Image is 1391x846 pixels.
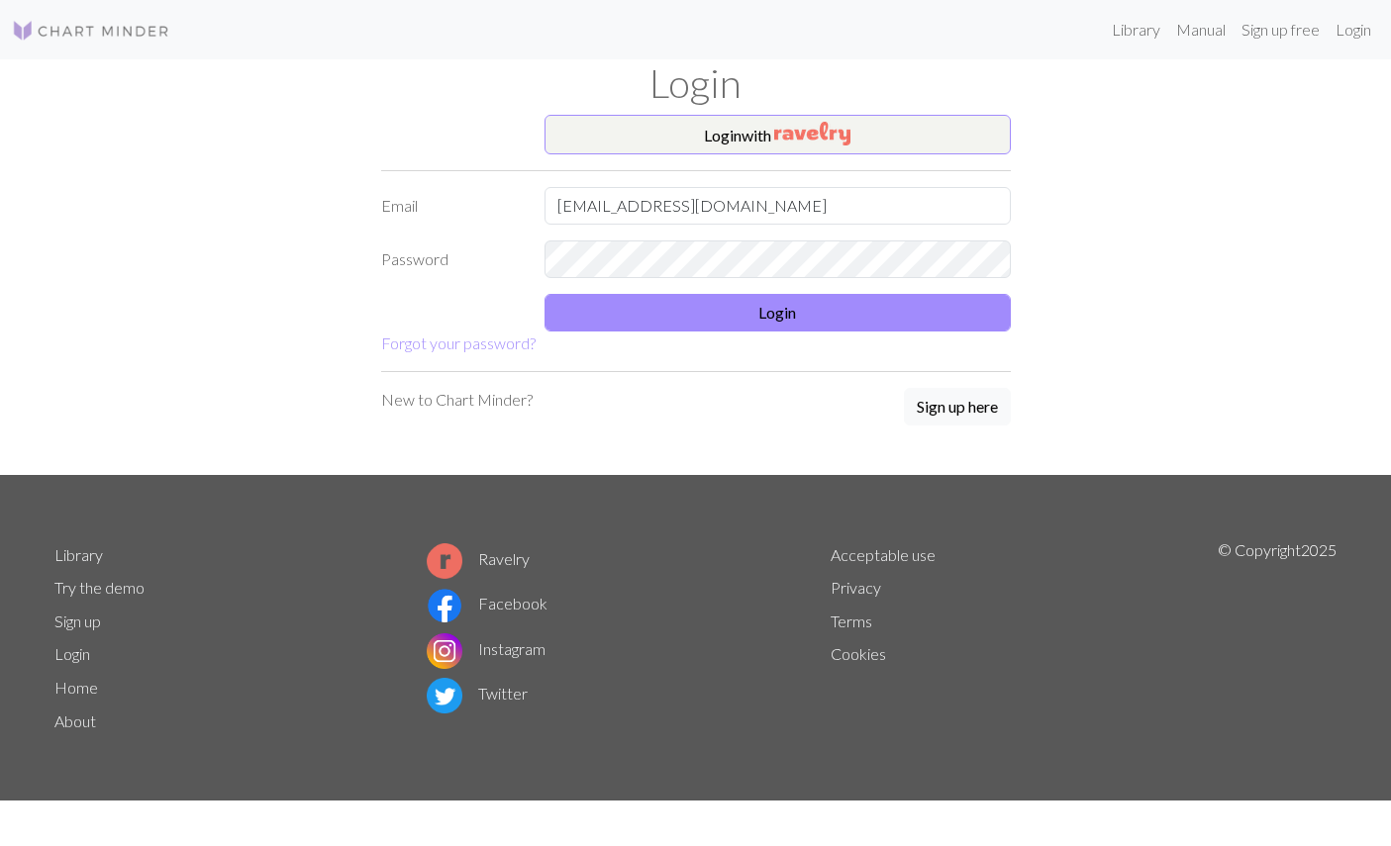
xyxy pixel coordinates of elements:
a: Login [54,644,90,663]
img: Facebook logo [427,588,462,623]
a: Sign up free [1234,10,1328,49]
a: Sign up here [904,388,1011,427]
p: New to Chart Minder? [381,388,533,412]
button: Loginwith [545,115,1011,154]
img: Logo [12,19,170,43]
a: Login [1328,10,1379,49]
a: Forgot your password? [381,333,536,352]
label: Password [369,240,533,278]
img: Ravelry [774,122,850,145]
label: Email [369,187,533,225]
a: Twitter [427,684,528,703]
img: Ravelry logo [427,543,462,579]
a: About [54,711,96,730]
p: © Copyright 2025 [1218,538,1337,738]
a: Try the demo [54,578,145,597]
a: Privacy [831,578,881,597]
button: Login [545,294,1011,331]
h1: Login [43,59,1349,107]
img: Instagram logo [427,633,462,669]
button: Sign up here [904,388,1011,425]
a: Acceptable use [831,545,936,564]
a: Cookies [831,644,886,663]
a: Manual [1168,10,1234,49]
a: Facebook [427,594,547,612]
a: Library [54,545,103,564]
a: Library [1104,10,1168,49]
a: Instagram [427,639,546,658]
a: Home [54,678,98,697]
a: Ravelry [427,549,530,568]
a: Sign up [54,611,101,630]
img: Twitter logo [427,678,462,713]
a: Terms [831,611,872,630]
